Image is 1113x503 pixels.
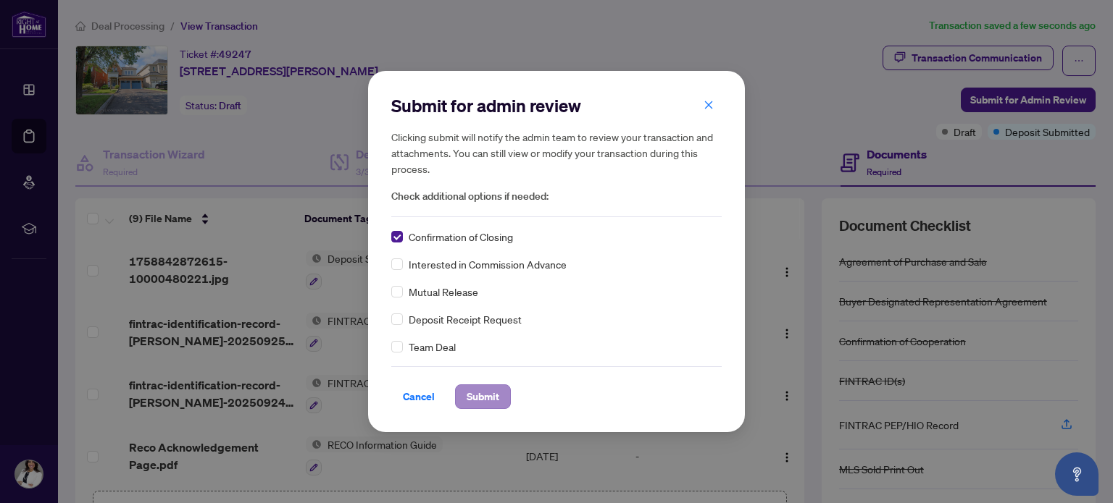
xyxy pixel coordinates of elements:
span: Confirmation of Closing [409,229,513,245]
span: close [704,100,714,110]
span: Deposit Receipt Request [409,311,522,327]
span: Team Deal [409,339,456,355]
h2: Submit for admin review [391,94,722,117]
button: Cancel [391,384,446,409]
button: Submit [455,384,511,409]
span: Interested in Commission Advance [409,256,567,272]
span: Cancel [403,385,435,408]
button: Open asap [1055,452,1099,496]
span: Check additional options if needed: [391,188,722,205]
span: Mutual Release [409,284,478,300]
h5: Clicking submit will notify the admin team to review your transaction and attachments. You can st... [391,129,722,177]
span: Submit [467,385,499,408]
